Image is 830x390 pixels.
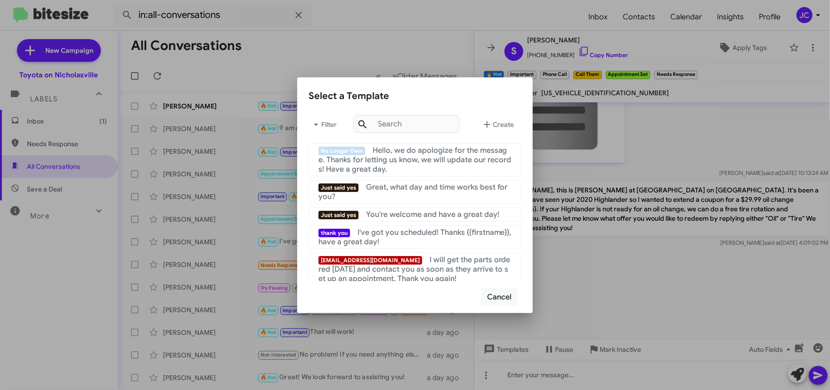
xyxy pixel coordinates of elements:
button: Cancel [481,288,518,306]
span: I will get the parts ordered [DATE] and contact you as soon as they arrive to set up an appointme... [318,255,511,283]
span: Filter [309,116,339,133]
span: No Longer Own [318,147,365,155]
span: You're welcome and have a great day! [366,210,499,219]
span: I've got you scheduled! Thanks {{firstname}}, have a great day! [318,228,512,247]
div: Select a Template [309,89,521,104]
span: Create [481,116,514,133]
span: [EMAIL_ADDRESS][DOMAIN_NAME] [318,256,422,265]
button: Filter [309,113,339,136]
span: Hello, we do apologize for the message. Thanks for letting us know, we will update our records! H... [318,146,511,174]
span: Just said yes [318,211,358,219]
span: Just said yes [318,183,358,192]
input: Search [353,115,460,133]
button: Create [474,113,521,136]
span: Great, what day and time works best for you? [318,183,508,201]
span: thank you [318,229,350,237]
